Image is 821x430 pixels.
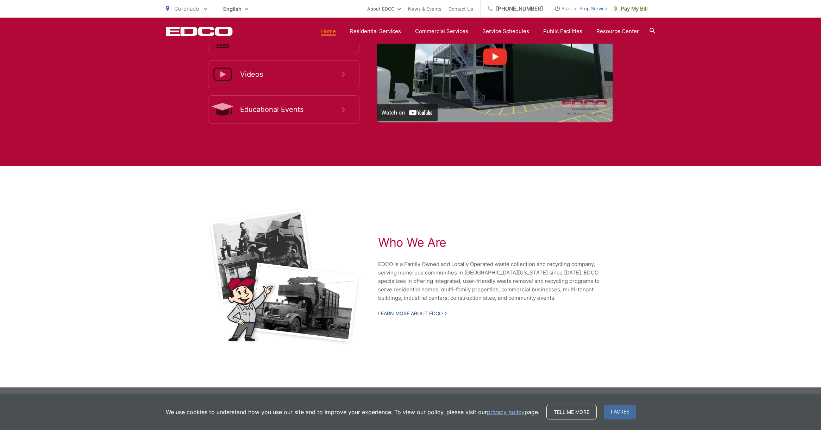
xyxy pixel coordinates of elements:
a: Residential Services [350,27,401,36]
a: News & Events [408,5,441,13]
a: Resource Center [596,27,639,36]
img: Black and white photos of early garbage trucks [208,208,361,345]
span: English [218,3,253,15]
a: privacy policy [487,408,525,416]
p: We use cookies to understand how you use our site and to improve your experience. To view our pol... [166,408,539,416]
span: Coronado [174,5,199,12]
a: Commercial Services [415,27,468,36]
span: Pay My Bill [614,5,648,13]
span: Educational Events [240,105,342,114]
a: Contact Us [449,5,473,13]
a: EDCD logo. Return to the homepage. [166,26,233,36]
a: Learn More About EDCO [378,310,447,317]
span: Videos [240,70,342,78]
p: EDCO is a Family Owned and Locally Operated waste collection and recycling company, serving numer... [378,260,614,302]
a: Educational Events [208,95,359,124]
span: I agree [604,405,636,419]
a: About EDCO [367,5,401,13]
a: Home [321,27,336,36]
a: Public Facilities [543,27,582,36]
a: Service Schedules [482,27,529,36]
a: Tell me more [546,405,597,419]
h2: Who We Are [378,235,614,249]
a: Videos [208,60,359,88]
